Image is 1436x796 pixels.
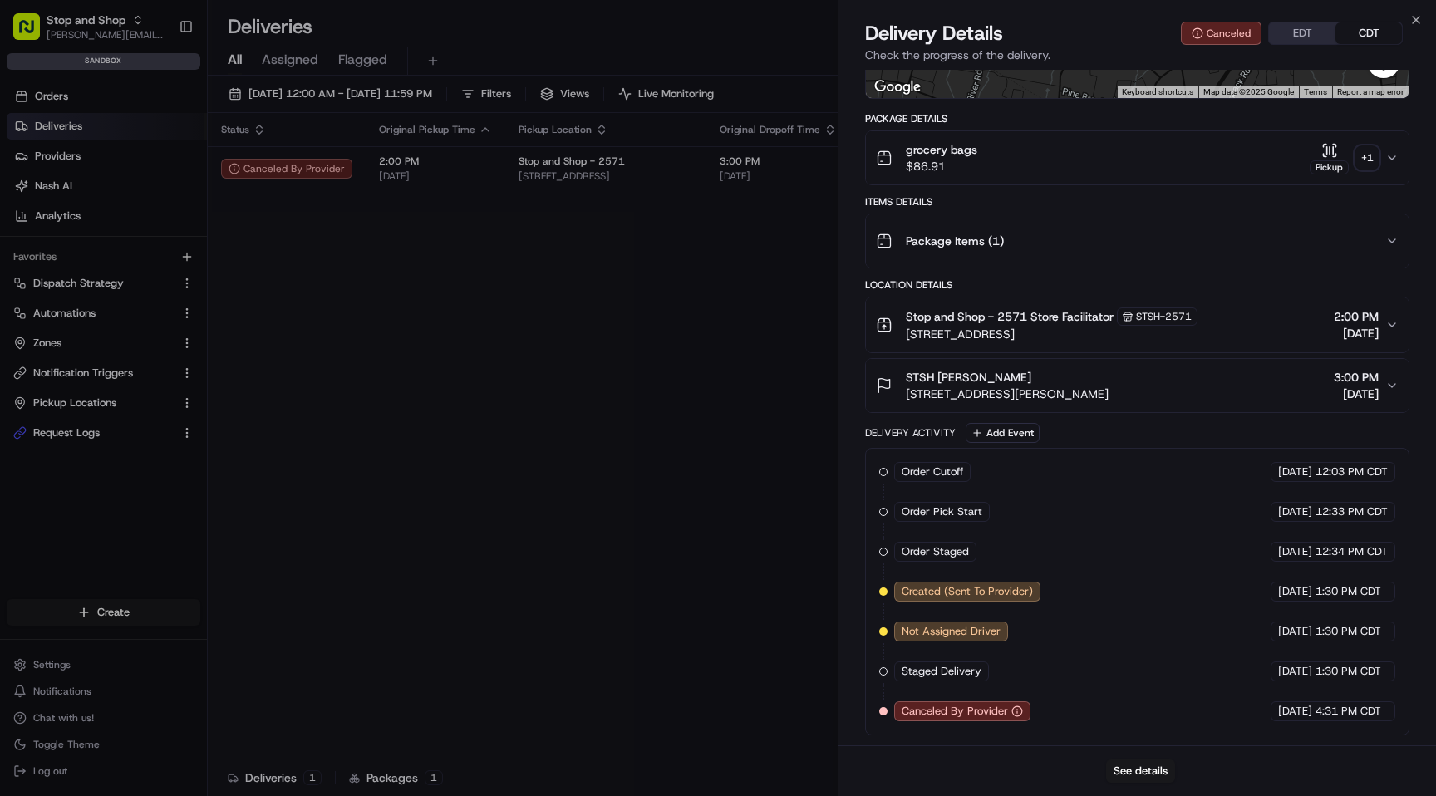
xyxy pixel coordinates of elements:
div: + 1 [1355,146,1379,170]
button: CDT [1335,22,1402,44]
span: [DATE] [1278,704,1312,719]
a: Terms [1304,87,1327,96]
span: Package Items ( 1 ) [906,233,1004,249]
a: 💻API Documentation [134,234,273,264]
span: [DATE] [1278,504,1312,519]
a: Report a map error [1337,87,1404,96]
img: Nash [17,17,50,50]
span: [DATE] [1334,386,1379,402]
span: Map data ©2025 Google [1203,87,1294,96]
span: 12:03 PM CDT [1316,464,1388,479]
span: 4:31 PM CDT [1316,704,1381,719]
span: STSH-2571 [1136,310,1192,323]
a: Powered byPylon [117,281,201,294]
span: 1:30 PM CDT [1316,624,1381,639]
p: Check the progress of the delivery. [865,47,1409,63]
div: 💻 [140,243,154,256]
span: 12:33 PM CDT [1316,504,1388,519]
span: grocery bags [906,141,977,158]
button: Canceled [1181,22,1261,45]
button: STSH [PERSON_NAME][STREET_ADDRESS][PERSON_NAME]3:00 PM[DATE] [866,359,1409,412]
span: API Documentation [157,241,267,258]
div: Items Details [865,195,1409,209]
div: Pickup [1310,160,1349,174]
span: [STREET_ADDRESS] [906,326,1197,342]
div: Package Details [865,112,1409,125]
div: We're available if you need us! [57,175,210,189]
img: Google [870,76,925,98]
span: [DATE] [1334,325,1379,341]
span: Knowledge Base [33,241,127,258]
div: Delivery Activity [865,426,956,440]
span: Pylon [165,282,201,294]
img: 1736555255976-a54dd68f-1ca7-489b-9aae-adbdc363a1c4 [17,159,47,189]
button: Package Items (1) [866,214,1409,268]
button: Start new chat [283,164,302,184]
p: Welcome 👋 [17,66,302,93]
span: 12:34 PM CDT [1316,544,1388,559]
div: Start new chat [57,159,273,175]
span: 3:00 PM [1334,369,1379,386]
span: [STREET_ADDRESS][PERSON_NAME] [906,386,1109,402]
span: 1:30 PM CDT [1316,664,1381,679]
span: Staged Delivery [902,664,981,679]
span: Delivery Details [865,20,1003,47]
span: Not Assigned Driver [902,624,1001,639]
span: Stop and Shop - 2571 Store Facilitator [906,308,1114,325]
button: Add Event [966,423,1040,443]
span: Order Pick Start [902,504,982,519]
span: [DATE] [1278,624,1312,639]
span: [DATE] [1278,584,1312,599]
button: Stop and Shop - 2571 Store FacilitatorSTSH-2571[STREET_ADDRESS]2:00 PM[DATE] [866,297,1409,352]
div: Location Details [865,278,1409,292]
div: 📗 [17,243,30,256]
button: EDT [1269,22,1335,44]
a: Open this area in Google Maps (opens a new window) [870,76,925,98]
span: [DATE] [1278,544,1312,559]
button: Pickup+1 [1310,142,1379,174]
input: Clear [43,107,274,125]
span: $86.91 [906,158,977,174]
span: [DATE] [1278,664,1312,679]
span: STSH [PERSON_NAME] [906,369,1031,386]
span: Created (Sent To Provider) [902,584,1033,599]
span: Canceled By Provider [902,704,1008,719]
span: 2:00 PM [1334,308,1379,325]
span: [DATE] [1278,464,1312,479]
button: grocery bags$86.91Pickup+1 [866,131,1409,184]
button: Keyboard shortcuts [1122,86,1193,98]
span: Order Staged [902,544,969,559]
button: Pickup [1310,142,1349,174]
button: See details [1106,759,1175,783]
a: 📗Knowledge Base [10,234,134,264]
span: Order Cutoff [902,464,963,479]
span: 1:30 PM CDT [1316,584,1381,599]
